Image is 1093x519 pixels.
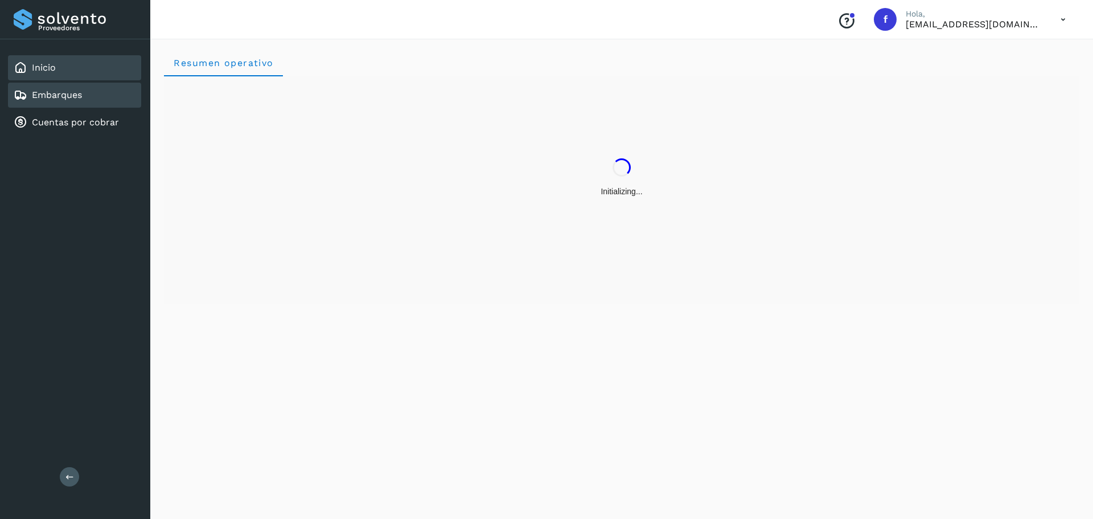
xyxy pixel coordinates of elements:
[906,19,1042,30] p: facturacion@salgofreight.com
[906,9,1042,19] p: Hola,
[32,89,82,100] a: Embarques
[173,58,274,68] span: Resumen operativo
[32,117,119,128] a: Cuentas por cobrar
[38,24,137,32] p: Proveedores
[32,62,56,73] a: Inicio
[8,110,141,135] div: Cuentas por cobrar
[8,83,141,108] div: Embarques
[8,55,141,80] div: Inicio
